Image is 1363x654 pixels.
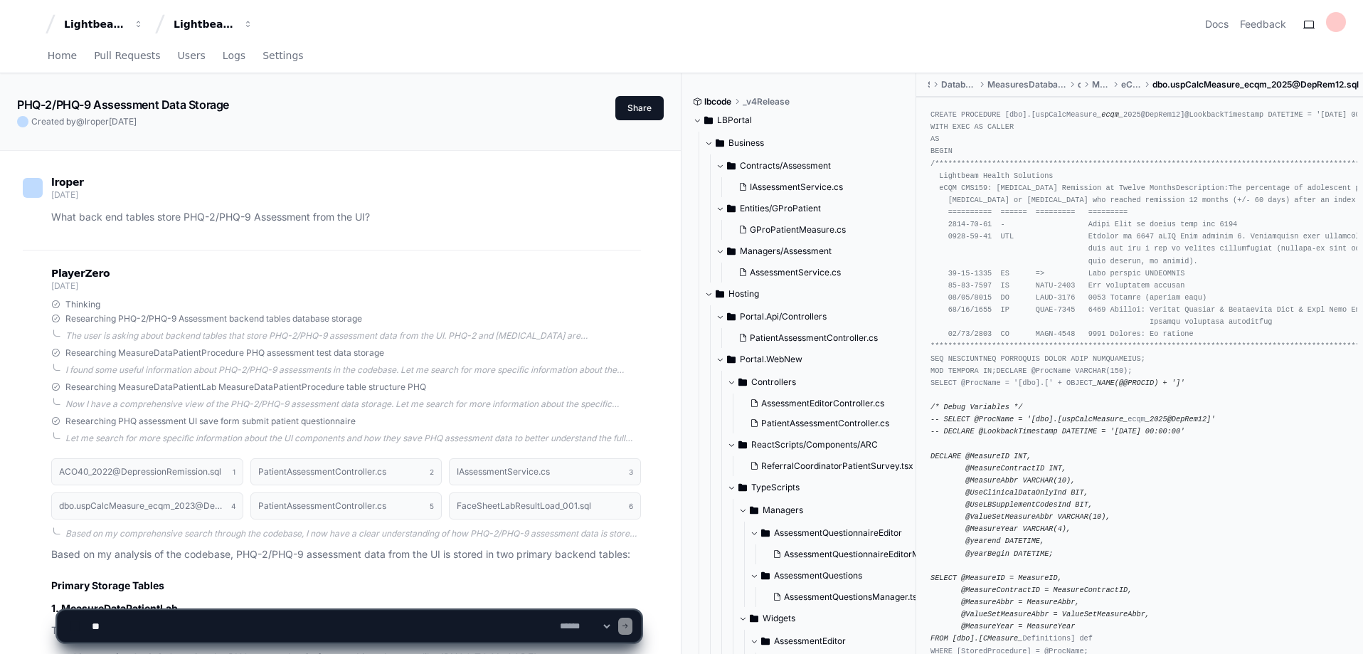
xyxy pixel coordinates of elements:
[717,115,752,126] span: LBPortal
[250,492,442,519] button: PatientAssessmentController.cs5
[763,505,803,516] span: Managers
[17,97,229,112] app-text-character-animate: PHQ-2/PHQ-9 Assessment Data Storage
[716,348,928,371] button: Portal.WebNew
[774,527,902,539] span: AssessmentQuestionnaireEditor
[704,283,917,305] button: Hosting
[449,492,641,519] button: FaceSheetLabResultLoad_001.sql6
[740,246,832,257] span: Managers/Assessment
[85,116,109,127] span: lroper
[457,502,591,510] h1: FaceSheetLabResultLoad_001.sql
[728,288,759,300] span: Hosting
[51,458,243,485] button: ACO40_2022@DepressionRemission.sql1
[750,564,962,587] button: AssessmentQuestions
[629,500,633,512] span: 6
[629,466,633,478] span: 3
[58,11,149,37] button: Lightbeam Health
[51,269,110,278] span: PlayerZero
[178,51,206,60] span: Users
[223,40,245,73] a: Logs
[65,364,641,376] div: I found some useful information about PHQ-2/PHQ-9 assessments in the codebase. Let me search for ...
[761,418,889,429] span: PatientAssessmentController.cs
[31,116,137,127] span: Created by
[761,524,770,542] svg: Directory
[94,40,160,73] a: Pull Requests
[774,570,862,581] span: AssessmentQuestions
[716,154,917,177] button: Contracts/Assessment
[168,11,259,37] button: Lightbeam Health Solutions
[761,398,884,409] span: AssessmentEditorController.cs
[1240,17,1286,31] button: Feedback
[430,500,434,512] span: 5
[740,354,802,365] span: Portal.WebNew
[784,549,957,560] span: AssessmentQuestionnaireEditorManager.ts
[767,544,957,564] button: AssessmentQuestionnaireEditorManager.ts
[174,17,235,31] div: Lightbeam Health Solutions
[716,305,928,328] button: Portal.Api/Controllers
[743,96,790,107] span: _v4Release
[751,439,878,450] span: ReactScripts/Components/ARC
[740,203,821,214] span: Entities/GProPatient
[94,51,160,60] span: Pull Requests
[65,433,641,444] div: Let me search for more specific information about the UI components and how they save PHQ assessm...
[928,79,930,90] span: Sql
[262,40,303,73] a: Settings
[727,157,736,174] svg: Directory
[76,116,85,127] span: @
[704,132,917,154] button: Business
[51,176,84,188] span: lroper
[65,313,362,325] span: Researching PHQ-2/PHQ-9 Assessment backend tables database storage
[1152,79,1359,90] span: dbo.uspCalcMeasure_ecqm_2025@DepRem12.sql
[727,371,940,394] button: Controllers
[258,468,386,476] h1: PatientAssessmentController.cs
[430,466,434,478] span: 2
[64,17,125,31] div: Lightbeam Health
[65,330,641,342] div: The user is asking about backend tables that store PHQ-2/PHQ-9 assessment data from the UI. PHQ-2...
[716,135,724,152] svg: Directory
[727,351,736,368] svg: Directory
[51,280,78,291] span: [DATE]
[178,40,206,73] a: Users
[233,466,235,478] span: 1
[109,116,137,127] span: [DATE]
[750,332,878,344] span: PatientAssessmentController.cs
[733,263,908,283] button: AssessmentService.cs
[48,40,77,73] a: Home
[751,376,796,388] span: Controllers
[750,502,758,519] svg: Directory
[941,79,976,90] span: DatabaseProjects
[750,267,841,278] span: AssessmentService.cs
[750,224,846,236] span: GProPatientMeasure.cs
[751,482,800,493] span: TypeScripts
[48,51,77,60] span: Home
[738,499,951,522] button: Managers
[733,328,920,348] button: PatientAssessmentController.cs
[740,160,831,172] span: Contracts/Assessment
[449,458,641,485] button: IAssessmentService.cs3
[727,476,940,499] button: TypeScripts
[727,200,736,217] svg: Directory
[615,96,664,120] button: Share
[457,468,550,476] h1: IAssessmentService.cs
[1097,110,1123,119] span: _ecqm_
[744,413,931,433] button: PatientAssessmentController.cs
[258,502,386,510] h1: PatientAssessmentController.cs
[716,285,724,302] svg: Directory
[738,374,747,391] svg: Directory
[65,528,641,539] div: Based on my comprehensive search through the codebase, I now have a clear understanding of how PH...
[738,436,747,453] svg: Directory
[733,177,908,197] button: IAssessmentService.cs
[728,137,764,149] span: Business
[750,522,962,544] button: AssessmentQuestionnaireEditor
[262,51,303,60] span: Settings
[716,240,917,263] button: Managers/Assessment
[727,433,940,456] button: ReactScripts/Components/ARC
[1092,79,1109,90] span: Measures
[51,492,243,519] button: dbo.uspCalcMeasure_ecqm_2023@DepRem12.sql4
[65,299,100,310] span: Thinking
[59,502,224,510] h1: dbo.uspCalcMeasure_ecqm_2023@DepRem12.sql
[51,547,641,563] p: Based on my analysis of the codebase, PHQ-2/PHQ-9 assessment data from the UI is stored in two pr...
[704,112,713,129] svg: Directory
[59,468,221,476] h1: ACO40_2022@DepressionRemission.sql
[761,460,913,472] span: ReferralCoordinatorPatientSurvey.tsx
[761,567,770,584] svg: Directory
